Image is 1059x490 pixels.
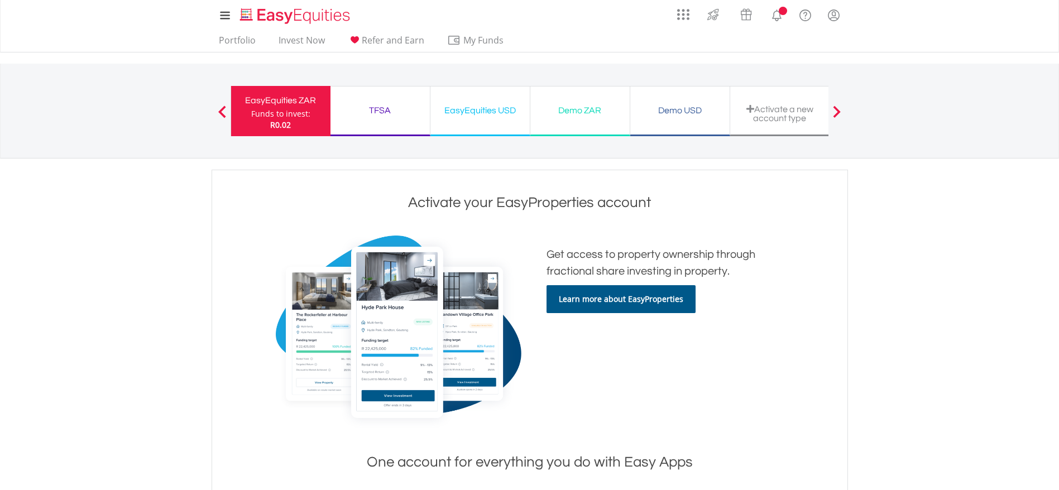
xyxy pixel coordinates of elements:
a: Notifications [763,3,791,25]
div: Funds to invest: [251,108,310,119]
a: Home page [236,3,354,25]
div: Demo USD [637,103,723,118]
a: Invest Now [274,35,329,52]
span: My Funds [447,33,520,47]
img: vouchers-v2.svg [737,6,755,23]
a: Portfolio [214,35,260,52]
h1: One account for everything you do with Easy Apps [215,452,845,472]
span: Refer and Earn [362,34,424,46]
div: EasyEquities USD [437,103,523,118]
img: EasyEquities_Logo.png [238,7,354,25]
a: Vouchers [730,3,763,23]
div: Demo ZAR [537,103,623,118]
img: grid-menu-icon.svg [677,8,689,21]
a: My Profile [820,3,848,27]
h1: Activate your EasyProperties account [215,193,845,213]
div: Activate a new account type [737,104,823,123]
div: EasyEquities ZAR [238,93,324,108]
h2: Get access to property ownership through fractional share investing in property. [547,246,775,280]
a: FAQ's and Support [791,3,820,25]
img: thrive-v2.svg [704,6,722,23]
a: AppsGrid [670,3,697,21]
a: Refer and Earn [343,35,429,52]
div: TFSA [337,103,423,118]
span: R0.02 [270,119,291,130]
img: Cards showing screenshots of EasyProperties [276,235,521,430]
a: Learn more about EasyProperties [547,285,696,313]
